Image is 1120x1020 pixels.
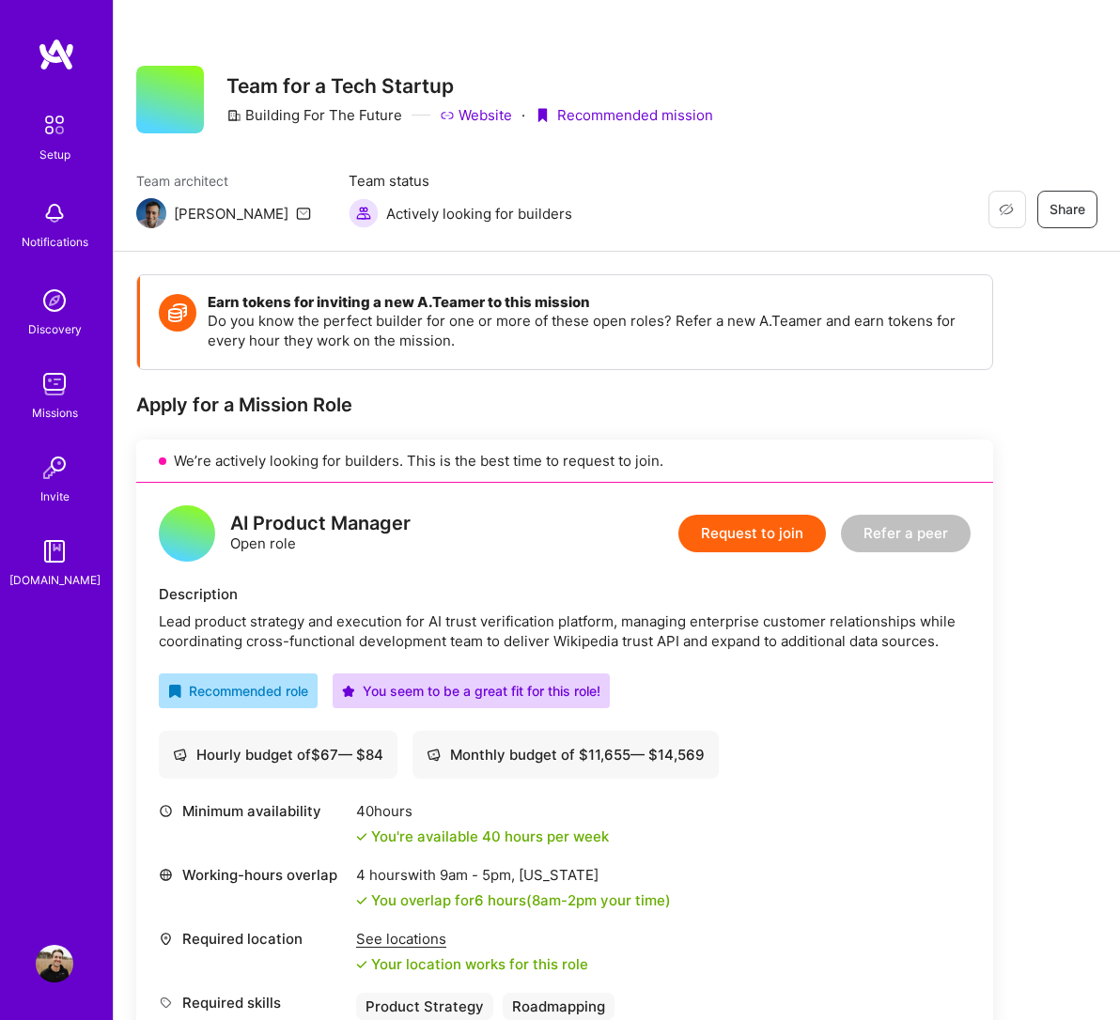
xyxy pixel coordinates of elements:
div: Open role [230,514,411,553]
img: User Avatar [36,945,73,982]
span: 9am - 5pm , [436,866,519,884]
div: [PERSON_NAME] [174,204,288,224]
i: icon Cash [427,748,441,762]
div: [DOMAIN_NAME] [9,570,101,590]
div: We’re actively looking for builders. This is the best time to request to join. [136,440,993,483]
i: icon PurpleRibbon [535,108,550,123]
img: logo [38,38,75,71]
span: Actively looking for builders [386,204,572,224]
i: icon Check [356,959,367,970]
div: Apply for a Mission Role [136,393,993,417]
i: icon EyeClosed [999,202,1014,217]
i: icon Cash [173,748,187,762]
div: 4 hours with [US_STATE] [356,865,671,885]
i: icon CompanyGray [226,108,241,123]
span: 8am - 2pm [532,891,597,909]
i: icon Tag [159,996,173,1010]
div: Product Strategy [356,993,493,1020]
i: icon Check [356,831,367,842]
div: Required location [159,929,347,949]
div: Hourly budget of $ 67 — $ 84 [173,745,383,765]
img: bell [36,194,73,232]
div: Your location works for this role [356,954,588,974]
div: Minimum availability [159,801,347,821]
span: Team status [349,171,572,191]
img: Team Architect [136,198,166,228]
i: icon RecommendedBadge [168,685,181,698]
div: Recommended role [168,681,308,701]
button: Refer a peer [841,515,971,552]
button: Request to join [678,515,826,552]
div: 40 hours [356,801,609,821]
p: Do you know the perfect builder for one or more of these open roles? Refer a new A.Teamer and ear... [208,311,973,350]
span: Share [1050,200,1085,219]
img: Actively looking for builders [349,198,379,228]
h4: Earn tokens for inviting a new A.Teamer to this mission [208,294,973,311]
div: Required skills [159,993,347,1012]
div: Discovery [28,319,82,339]
div: Recommended mission [535,105,713,125]
i: icon PurpleStar [342,685,355,698]
i: icon World [159,868,173,882]
div: Monthly budget of $ 11,655 — $ 14,569 [427,745,705,765]
button: Share [1037,191,1097,228]
div: Working-hours overlap [159,865,347,885]
div: Building For The Future [226,105,402,125]
div: Lead product strategy and execution for AI trust verification platform, managing enterprise custo... [159,611,971,651]
img: setup [35,105,74,145]
i: icon Check [356,895,367,906]
div: Missions [32,403,78,423]
i: icon Clock [159,804,173,818]
a: User Avatar [31,945,78,982]
img: teamwork [36,365,73,403]
div: Notifications [22,232,88,252]
img: discovery [36,282,73,319]
i: icon Mail [296,206,311,221]
div: Description [159,584,971,604]
h3: Team for a Tech Startup [226,74,713,98]
div: AI Product Manager [230,514,411,533]
img: Token icon [159,294,196,332]
img: guide book [36,533,73,570]
i: icon Location [159,932,173,946]
div: You're available 40 hours per week [356,827,609,846]
div: · [521,105,525,125]
div: See locations [356,929,588,949]
span: Team architect [136,171,311,191]
div: Roadmapping [503,993,614,1020]
img: Invite [36,449,73,487]
div: Invite [40,487,70,506]
div: Setup [39,145,70,164]
a: Website [440,105,512,125]
div: You overlap for 6 hours ( your time) [371,890,671,910]
div: You seem to be a great fit for this role! [342,681,600,701]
